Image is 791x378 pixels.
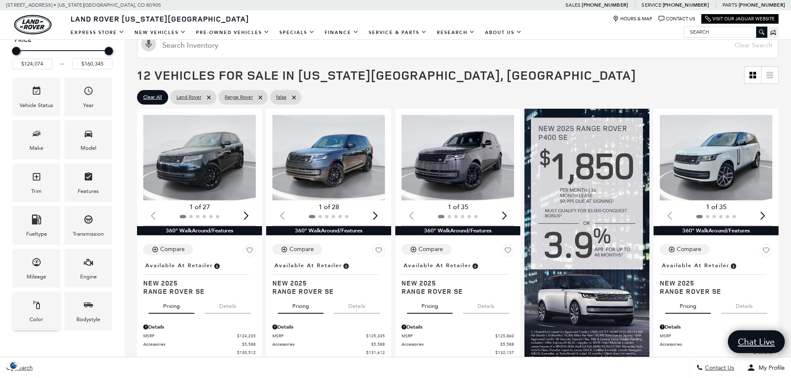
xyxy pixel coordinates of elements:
[137,66,636,83] span: 12 Vehicles for Sale in [US_STATE][GEOGRAPHIC_DATA], [GEOGRAPHIC_DATA]
[64,249,112,288] div: EngineEngine
[143,341,242,347] span: Accessories
[143,333,237,339] span: MSRP
[480,25,527,40] a: About Us
[705,16,775,22] a: Visit Our Jaguar Website
[143,260,256,295] a: Available at RetailerNew 2025Range Rover SE
[83,170,93,187] span: Features
[404,261,471,270] span: Available at Retailer
[64,78,112,116] div: YearYear
[272,333,385,339] a: MSRP $125,335
[272,349,385,356] a: $131,612
[237,333,256,339] span: $124,235
[27,272,46,281] div: Mileage
[141,37,156,51] svg: Click to toggle on voice search
[395,226,520,235] div: 360° WalkAround/Features
[272,341,371,347] span: Accessories
[499,207,510,225] div: Next slide
[402,341,500,347] span: Accessories
[130,25,191,40] a: New Vehicles
[14,15,51,34] img: Land Rover
[12,292,60,330] div: ColorColor
[213,261,220,270] span: Vehicle is in stock and ready for immediate delivery. Due to demand, availability is subject to c...
[703,364,734,371] span: Contact Us
[83,212,93,229] span: Transmission
[372,244,385,260] button: Save Vehicle
[402,323,514,331] div: Pricing Details - Range Rover SE
[6,2,161,8] a: [STREET_ADDRESS] • [US_STATE][GEOGRAPHIC_DATA], CO 80905
[12,44,113,69] div: Price
[14,15,51,34] a: land-rover
[659,16,695,22] a: Contact Us
[665,295,711,314] button: pricing tab
[12,120,60,159] div: MakeMake
[243,244,256,260] button: Save Vehicle
[32,212,42,229] span: Fueltype
[760,244,772,260] button: Save Vehicle
[722,2,737,8] span: Parts
[137,32,779,58] input: Search Inventory
[66,14,254,24] a: Land Rover [US_STATE][GEOGRAPHIC_DATA]
[26,229,47,239] div: Fueltype
[402,333,514,339] a: MSRP $125,860
[741,357,791,378] button: Open user profile menu
[471,261,479,270] span: Vehicle is in stock and ready for immediate delivery. Due to demand, availability is subject to c...
[143,202,256,212] div: 1 of 27
[402,202,514,212] div: 1 of 35
[225,92,253,102] span: Range Rover
[66,25,130,40] a: EXPRESS STORE
[278,295,323,314] button: pricing tab
[76,315,100,324] div: Bodystyle
[272,323,385,331] div: Pricing Details - Range Rover SE
[64,163,112,202] div: FeaturesFeatures
[660,323,772,331] div: Pricing Details - Range Rover SE
[240,207,252,225] div: Next slide
[83,84,93,101] span: Year
[500,341,514,347] span: $5,588
[660,115,774,200] div: 1 / 2
[272,333,366,339] span: MSRP
[432,25,480,40] a: Research
[143,115,257,200] div: 1 / 2
[266,226,391,235] div: 360° WalkAround/Features
[502,244,514,260] button: Save Vehicle
[71,14,249,24] span: Land Rover [US_STATE][GEOGRAPHIC_DATA]
[4,361,23,370] section: Click to Open Cookie Consent Modal
[660,333,772,339] a: MSRP $130,135
[582,2,628,8] a: [PHONE_NUMBER]
[12,59,52,69] input: Minimum
[32,255,42,272] span: Mileage
[72,59,113,69] input: Maximum
[64,206,112,245] div: TransmissionTransmission
[728,330,785,353] a: Chat Live
[755,364,785,371] span: My Profile
[143,244,193,255] button: Compare Vehicle
[176,92,201,102] span: Land Rover
[272,279,379,287] span: New 2025
[662,261,730,270] span: Available at Retailer
[402,244,451,255] button: Compare Vehicle
[83,298,93,315] span: Bodystyle
[272,115,386,200] div: 1 / 2
[366,333,385,339] span: $125,335
[402,333,495,339] span: MSRP
[12,249,60,288] div: MileageMileage
[734,336,779,347] span: Chat Live
[15,37,110,44] h5: Price
[370,207,381,225] div: Next slide
[364,25,432,40] a: Service & Parts
[143,341,256,347] a: Accessories $5,588
[402,287,508,295] span: Range Rover SE
[83,127,93,144] span: Model
[143,279,250,287] span: New 2025
[143,287,250,295] span: Range Rover SE
[32,127,42,144] span: Make
[407,295,453,314] button: pricing tab
[272,115,386,200] img: 2025 Land Rover Range Rover SE 1
[73,229,104,239] div: Transmission
[342,261,350,270] span: Vehicle is in stock and ready for immediate delivery. Due to demand, availability is subject to c...
[660,349,772,356] a: $136,412
[32,84,42,101] span: Vehicle
[64,120,112,159] div: ModelModel
[191,25,274,40] a: Pre-Owned Vehicles
[274,25,320,40] a: Specials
